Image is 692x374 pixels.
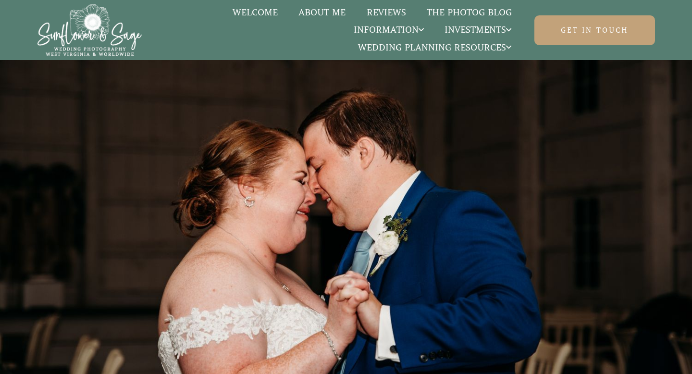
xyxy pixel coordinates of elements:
span: Wedding Planning Resources [358,43,511,52]
span: Investments [445,25,511,35]
span: Information [354,25,424,35]
img: Sunflower & Sage Wedding Photography [37,4,143,57]
a: About Me [288,6,356,19]
a: Investments [434,24,522,36]
a: Wedding Planning Resources [348,41,522,54]
a: Reviews [356,6,416,19]
a: Information [343,24,434,36]
a: The Photog Blog [416,6,522,19]
a: Get in touch [534,15,655,45]
span: Get in touch [561,25,629,35]
a: Welcome [222,6,288,19]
